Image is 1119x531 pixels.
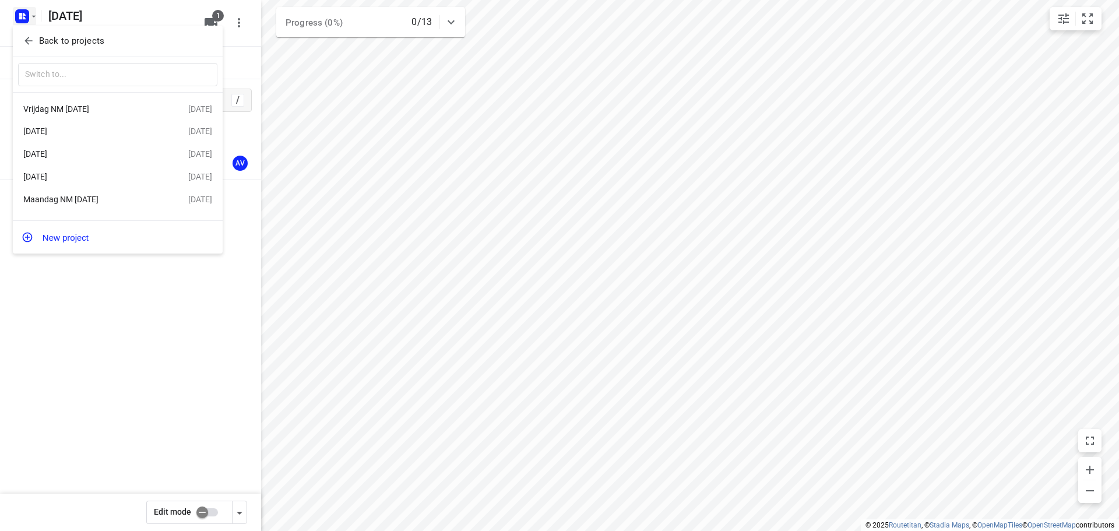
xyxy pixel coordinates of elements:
div: [DATE] [188,172,212,181]
div: [DATE][DATE] [13,166,223,188]
div: [DATE] [188,195,212,204]
button: New project [13,226,223,249]
input: Switch to... [18,63,217,87]
div: [DATE] [188,104,212,114]
button: Back to projects [18,31,217,51]
div: [DATE][DATE] [13,120,223,143]
div: [DATE] [188,149,212,159]
div: [DATE] [23,149,157,159]
div: Maandag NM [DATE][DATE] [13,188,223,211]
div: [DATE] [188,126,212,136]
p: Back to projects [39,34,104,48]
div: [DATE][DATE] [13,143,223,166]
div: Vrijdag NM [DATE][DATE] [13,97,223,120]
div: Maandag NM [DATE] [23,195,157,204]
div: [DATE] [23,172,157,181]
div: Vrijdag NM [DATE] [23,104,157,114]
div: [DATE] [23,126,157,136]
